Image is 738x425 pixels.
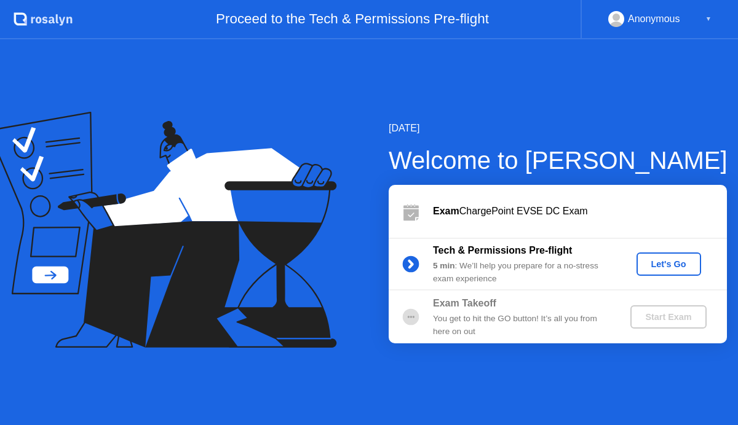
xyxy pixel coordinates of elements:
[630,305,706,329] button: Start Exam
[433,261,455,270] b: 5 min
[433,245,572,255] b: Tech & Permissions Pre-flight
[628,11,680,27] div: Anonymous
[637,252,701,276] button: Let's Go
[433,206,459,216] b: Exam
[389,142,728,179] div: Welcome to [PERSON_NAME]
[433,313,610,338] div: You get to hit the GO button! It’s all you from here on out
[635,312,701,322] div: Start Exam
[641,259,696,269] div: Let's Go
[433,298,496,308] b: Exam Takeoff
[705,11,712,27] div: ▼
[433,260,610,285] div: : We’ll help you prepare for a no-stress exam experience
[389,121,728,136] div: [DATE]
[433,204,727,219] div: ChargePoint EVSE DC Exam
